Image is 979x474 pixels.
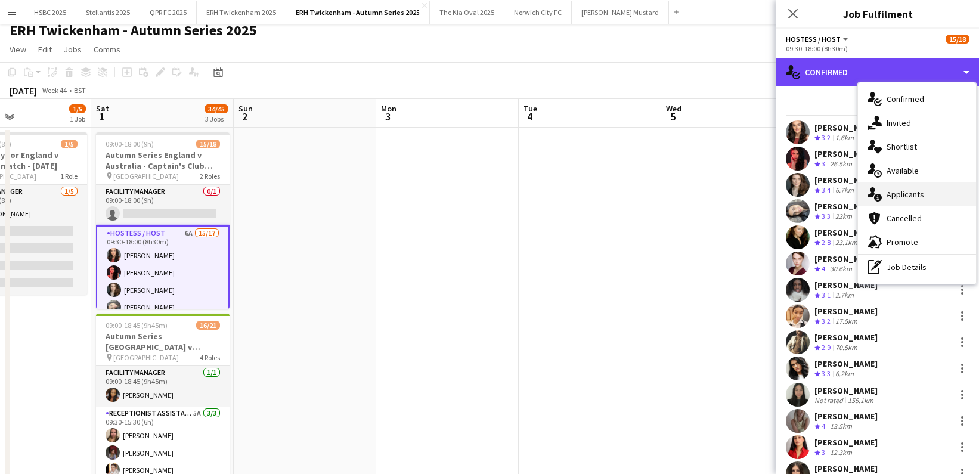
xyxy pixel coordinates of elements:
[887,165,919,176] span: Available
[94,44,120,55] span: Comms
[814,122,878,133] div: [PERSON_NAME]
[504,1,572,24] button: Norwich City FC
[822,238,831,247] span: 2.8
[887,141,917,152] span: Shortlist
[96,150,230,171] h3: Autumn Series England v Australia - Captain's Club (North Stand) - [DATE]
[814,253,878,264] div: [PERSON_NAME]
[887,94,924,104] span: Confirmed
[5,42,31,57] a: View
[887,213,922,224] span: Cancelled
[814,227,878,238] div: [PERSON_NAME]
[833,212,854,222] div: 22km
[572,1,669,24] button: [PERSON_NAME] Mustard
[833,343,860,353] div: 70.5km
[822,133,831,142] span: 3.2
[822,317,831,326] span: 3.2
[33,42,57,57] a: Edit
[94,110,109,123] span: 1
[814,332,878,343] div: [PERSON_NAME]
[814,463,878,474] div: [PERSON_NAME]
[59,42,86,57] a: Jobs
[96,185,230,225] app-card-role: Facility Manager0/109:00-18:00 (9h)
[196,321,220,330] span: 16/21
[74,86,86,95] div: BST
[828,422,854,432] div: 13.5km
[10,85,37,97] div: [DATE]
[24,1,76,24] button: HSBC 2025
[197,1,286,24] button: ERH Twickenham 2025
[828,448,854,458] div: 12.3km
[887,237,918,247] span: Promote
[237,110,253,123] span: 2
[814,437,878,448] div: [PERSON_NAME]
[822,159,825,168] span: 3
[196,140,220,148] span: 15/18
[822,448,825,457] span: 3
[814,358,878,369] div: [PERSON_NAME]
[96,366,230,407] app-card-role: Facility Manager1/109:00-18:45 (9h45m)[PERSON_NAME]
[70,114,85,123] div: 1 Job
[776,6,979,21] h3: Job Fulfilment
[238,103,253,114] span: Sun
[814,411,878,422] div: [PERSON_NAME]
[61,140,78,148] span: 1/5
[887,117,911,128] span: Invited
[96,331,230,352] h3: Autumn Series [GEOGRAPHIC_DATA] v Australia - Gate 1 ([GEOGRAPHIC_DATA]) - [DATE]
[379,110,396,123] span: 3
[205,104,228,113] span: 34/45
[39,86,69,95] span: Week 44
[523,103,537,114] span: Tue
[60,172,78,181] span: 1 Role
[814,306,878,317] div: [PERSON_NAME]
[776,58,979,86] div: Confirmed
[822,185,831,194] span: 3.4
[833,290,856,300] div: 2.7km
[96,132,230,309] app-job-card: 09:00-18:00 (9h)15/18Autumn Series England v Australia - Captain's Club (North Stand) - [DATE] [G...
[814,175,878,185] div: [PERSON_NAME]
[106,140,154,148] span: 09:00-18:00 (9h)
[833,317,860,327] div: 17.5km
[200,172,220,181] span: 2 Roles
[200,353,220,362] span: 4 Roles
[786,35,850,44] button: Hostess / Host
[814,396,845,405] div: Not rated
[666,103,681,114] span: Wed
[814,201,878,212] div: [PERSON_NAME]
[96,103,109,114] span: Sat
[822,264,825,273] span: 4
[828,264,854,274] div: 30.6km
[10,21,257,39] h1: ERH Twickenham - Autumn Series 2025
[814,280,878,290] div: [PERSON_NAME]
[38,44,52,55] span: Edit
[10,44,26,55] span: View
[205,114,228,123] div: 3 Jobs
[113,172,179,181] span: [GEOGRAPHIC_DATA]
[822,422,825,430] span: 4
[833,185,856,196] div: 6.7km
[69,104,86,113] span: 1/5
[286,1,430,24] button: ERH Twickenham - Autumn Series 2025
[786,44,969,53] div: 09:30-18:00 (8h30m)
[522,110,537,123] span: 4
[946,35,969,44] span: 15/18
[858,255,976,279] div: Job Details
[822,212,831,221] span: 3.3
[786,35,841,44] span: Hostess / Host
[664,110,681,123] span: 5
[89,42,125,57] a: Comms
[833,133,856,143] div: 1.6km
[828,159,854,169] div: 26.5km
[887,189,924,200] span: Applicants
[822,290,831,299] span: 3.1
[822,343,831,352] span: 2.9
[381,103,396,114] span: Mon
[814,148,878,159] div: [PERSON_NAME]
[140,1,197,24] button: QPR FC 2025
[822,369,831,378] span: 3.3
[64,44,82,55] span: Jobs
[106,321,168,330] span: 09:00-18:45 (9h45m)
[833,369,856,379] div: 6.2km
[430,1,504,24] button: The Kia Oval 2025
[814,385,878,396] div: [PERSON_NAME]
